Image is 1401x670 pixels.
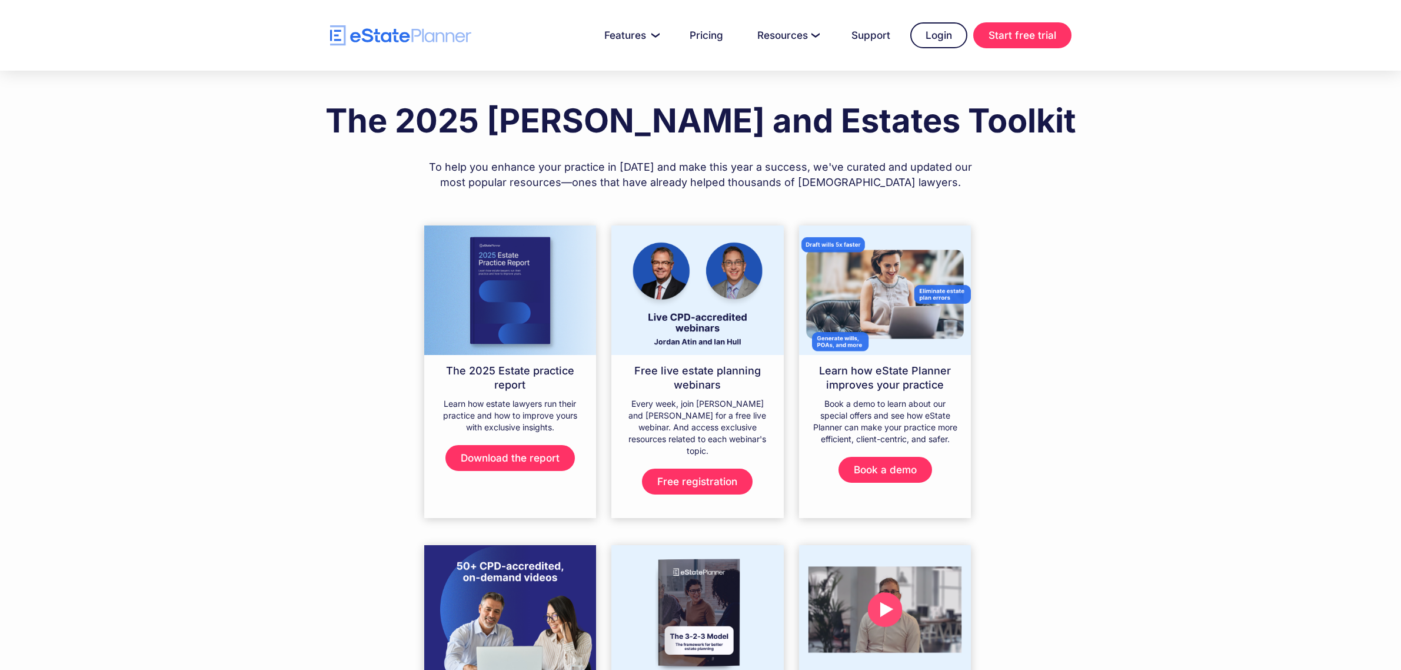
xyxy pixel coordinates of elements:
h4: Learn how eState Planner improves your practice [799,355,971,392]
a: Free registration [642,469,753,495]
h4: Free live estate planning webinars [611,355,784,392]
a: home [330,25,471,46]
div: Learn how estate lawyers run their practice and how to improve yours with exclusive insights. [424,398,597,445]
a: Resources [743,24,831,47]
div: Book a demo to learn about our special offers and see how eState Planner can make your practice m... [799,398,971,457]
a: Pricing [675,24,737,47]
h1: The 2025 [PERSON_NAME] and Estates Toolkit [325,102,1076,139]
div: Every week, join [PERSON_NAME] and [PERSON_NAME] for a free live webinar. And access exclusive re... [611,398,784,469]
a: Download the report [445,445,575,471]
img: estate planner free trial [799,225,971,354]
a: Start free trial [973,22,1071,48]
a: Support [837,24,904,47]
a: Login [910,22,967,48]
a: Book a demo [838,457,932,483]
h4: The 2025 Estate practice report [424,355,597,392]
a: Features [590,24,670,47]
div: To help you enhance your practice in [DATE] and make this year a success, we've curated and updat... [424,148,977,190]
